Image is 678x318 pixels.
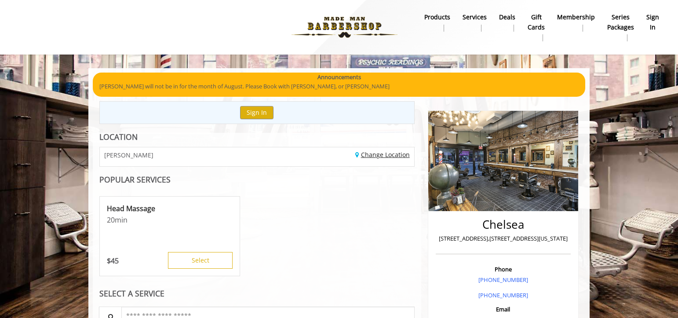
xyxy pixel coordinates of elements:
[104,152,153,158] span: [PERSON_NAME]
[478,276,528,284] a: [PHONE_NUMBER]
[240,106,273,119] button: Sign In
[317,73,361,82] b: Announcements
[438,306,569,312] h3: Email
[438,234,569,243] p: [STREET_ADDRESS],[STREET_ADDRESS][US_STATE]
[640,11,665,34] a: sign insign in
[418,11,456,34] a: Productsproducts
[284,3,405,51] img: Made Man Barbershop logo
[528,12,545,32] b: gift cards
[463,12,487,22] b: Services
[168,252,233,269] button: Select
[493,11,521,34] a: DealsDeals
[438,266,569,272] h3: Phone
[478,291,528,299] a: [PHONE_NUMBER]
[424,12,450,22] b: products
[115,215,128,225] span: min
[99,289,415,298] div: SELECT A SERVICE
[646,12,659,32] b: sign in
[99,82,579,91] p: [PERSON_NAME] will not be in for the month of August. Please Book with [PERSON_NAME], or [PERSON_...
[551,11,601,34] a: MembershipMembership
[499,12,515,22] b: Deals
[99,174,171,185] b: POPULAR SERVICES
[107,215,233,225] p: 20
[107,256,111,266] span: $
[557,12,595,22] b: Membership
[107,256,119,266] p: 45
[601,11,640,44] a: Series packagesSeries packages
[99,132,138,142] b: LOCATION
[107,204,233,213] p: Head Massage
[355,150,410,159] a: Change Location
[456,11,493,34] a: ServicesServices
[438,218,569,231] h2: Chelsea
[607,12,634,32] b: Series packages
[521,11,551,44] a: Gift cardsgift cards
